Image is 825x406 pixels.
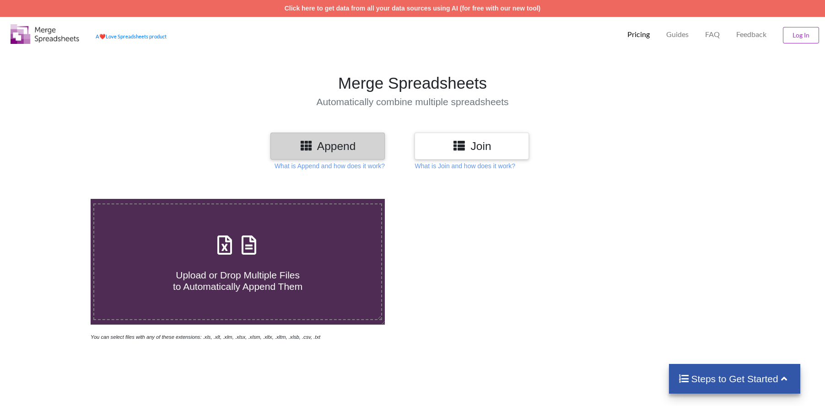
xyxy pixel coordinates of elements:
img: Logo.png [11,24,79,44]
p: What is Append and how does it work? [275,161,385,171]
p: FAQ [705,30,720,39]
i: You can select files with any of these extensions: .xls, .xlt, .xlm, .xlsx, .xlsm, .xltx, .xltm, ... [91,334,320,340]
a: AheartLove Spreadsheets product [96,33,167,39]
h4: Steps to Get Started [678,373,791,385]
span: heart [99,33,106,39]
h3: Join [421,139,522,153]
a: Click here to get data from all your data sources using AI (for free with our new tool) [285,5,541,12]
span: Upload or Drop Multiple Files to Automatically Append Them [173,270,302,292]
p: Guides [666,30,689,39]
p: Pricing [627,30,650,39]
h3: Append [277,139,378,153]
button: Log In [783,27,819,43]
span: Feedback [736,31,766,38]
p: What is Join and how does it work? [415,161,515,171]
